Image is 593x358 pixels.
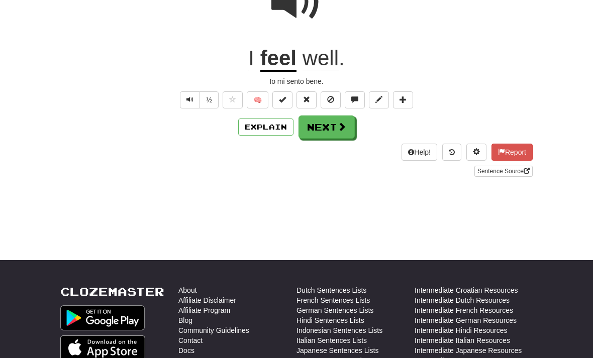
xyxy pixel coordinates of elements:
a: Sentence Source [474,166,533,177]
button: ½ [200,91,219,108]
a: Intermediate French Resources [415,305,513,315]
a: Dutch Sentences Lists [296,285,366,295]
a: Intermediate Dutch Resources [415,295,510,305]
a: About [178,285,197,295]
a: Community Guidelines [178,325,249,335]
button: 🧠 [247,91,268,108]
button: Explain [238,118,293,136]
a: Blog [178,315,192,325]
button: Edit sentence (alt+d) [369,91,389,108]
button: Round history (alt+y) [442,144,461,161]
button: Reset to 0% Mastered (alt+r) [296,91,317,108]
a: Contact [178,335,203,345]
a: Japanese Sentences Lists [296,345,378,355]
a: Clozemaster [60,285,164,298]
button: Play sentence audio (ctl+space) [180,91,200,108]
button: Ignore sentence (alt+i) [321,91,341,108]
div: Text-to-speech controls [178,91,219,108]
a: Intermediate Hindi Resources [415,325,507,335]
a: Intermediate German Resources [415,315,517,325]
a: Hindi Sentences Lists [296,315,364,325]
a: Affiliate Program [178,305,230,315]
div: Io mi sento bene. [60,76,533,86]
a: French Sentences Lists [296,295,370,305]
a: Intermediate Croatian Resources [415,285,518,295]
a: Docs [178,345,194,355]
button: Favorite sentence (alt+f) [223,91,243,108]
span: . [296,46,345,70]
button: Set this sentence to 100% Mastered (alt+m) [272,91,292,108]
button: Next [299,115,355,139]
span: I [248,46,254,70]
a: Intermediate Italian Resources [415,335,510,345]
img: Get it on Google Play [60,305,145,330]
button: Add to collection (alt+a) [393,91,413,108]
a: Italian Sentences Lists [296,335,367,345]
button: Report [491,144,533,161]
button: Discuss sentence (alt+u) [345,91,365,108]
a: German Sentences Lists [296,305,373,315]
a: Affiliate Disclaimer [178,295,236,305]
span: well [303,46,339,70]
u: feel [260,46,296,72]
button: Help! [402,144,437,161]
a: Indonesian Sentences Lists [296,325,382,335]
a: Intermediate Japanese Resources [415,345,522,355]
